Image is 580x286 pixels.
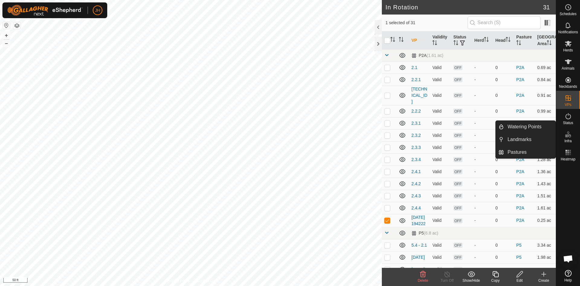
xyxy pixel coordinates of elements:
a: P5 [516,255,521,260]
td: Valid [430,251,451,263]
td: 0 [493,86,514,105]
a: P2A [516,169,524,174]
th: Validity [430,31,451,50]
a: Help [556,268,580,284]
th: Herd [472,31,493,50]
td: Valid [430,190,451,202]
span: Heatmap [561,157,575,161]
td: 0.84 ac [535,74,556,86]
span: OFF [453,133,462,138]
td: Valid [430,153,451,166]
td: 0 [493,166,514,178]
img: Gallagher Logo [7,5,83,16]
div: - [474,217,490,224]
td: 0 [493,202,514,214]
span: 1 selected of 31 [385,20,468,26]
span: Animals [562,67,575,70]
td: 1.43 ac [535,178,556,190]
span: Landmarks [507,136,531,143]
td: 0 [493,251,514,263]
a: P2A [516,65,524,70]
button: + [3,32,10,39]
span: Neckbands [559,85,577,88]
div: P2A [411,53,443,58]
span: Help [564,278,572,282]
span: Status [563,121,573,125]
span: OFF [453,218,462,223]
div: - [474,108,490,114]
div: - [474,169,490,175]
div: Edit [507,278,532,283]
a: 2.4.3 [411,193,421,198]
span: 31 [543,3,550,12]
td: 0 [493,178,514,190]
a: P2A [516,77,524,82]
a: P2A [516,205,524,210]
td: 0.99 ac [535,105,556,117]
td: Valid [430,202,451,214]
td: Valid [430,141,451,153]
div: - [474,266,490,273]
a: [TECHNICAL_ID] [411,87,427,104]
div: - [474,254,490,261]
td: 1.51 ac [535,190,556,202]
div: - [474,77,490,83]
span: OFF [453,109,462,114]
h2: In Rotation [385,4,543,11]
span: OFF [453,157,462,162]
a: 2.2.1 [411,77,421,82]
span: OFF [453,205,462,211]
li: Watering Points [496,121,556,133]
td: 0 [493,129,514,141]
a: 2.4.4 [411,205,421,210]
p-sorticon: Activate to sort [516,41,521,46]
a: Pastures [504,146,556,158]
td: Valid [430,166,451,178]
a: P5 [516,243,521,248]
span: OFF [453,93,462,98]
div: P5 [411,231,438,236]
a: 2.3.2 [411,133,421,138]
td: Valid [430,61,451,74]
input: Search (S) [468,16,541,29]
span: JH [95,7,100,14]
span: OFF [453,193,462,199]
button: Reset Map [3,22,10,29]
td: 0 [493,141,514,153]
span: OFF [453,267,462,272]
p-sorticon: Activate to sort [390,38,395,43]
td: Valid [430,214,451,227]
div: Copy [483,278,507,283]
td: Valid [430,239,451,251]
span: OFF [453,77,462,82]
div: Turn Off [435,278,459,283]
p-sorticon: Activate to sort [399,38,404,43]
span: OFF [453,121,462,126]
a: 2.3.3 [411,145,421,150]
td: 0 [493,61,514,74]
span: (6.8 ac) [424,231,438,235]
p-sorticon: Activate to sort [453,41,458,46]
td: 1.61 ac [535,202,556,214]
a: [DATE] [411,255,425,260]
td: Valid [430,86,451,105]
td: Valid [430,263,451,275]
a: P2A [516,109,524,113]
a: P2A [516,157,524,162]
p-sorticon: Activate to sort [432,41,437,46]
div: Create [532,278,556,283]
a: Landmarks [504,133,556,146]
a: P2A [516,218,524,223]
span: Delete [418,278,428,283]
span: (1.61 ac) [427,53,443,58]
td: Valid [430,117,451,129]
a: P2A [516,193,524,198]
th: Pasture [514,31,535,50]
span: OFF [453,243,462,248]
a: 2.4.1 [411,169,421,174]
td: 0 [493,214,514,227]
td: Valid [430,74,451,86]
span: VPs [565,103,571,107]
div: - [474,120,490,127]
li: Landmarks [496,133,556,146]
